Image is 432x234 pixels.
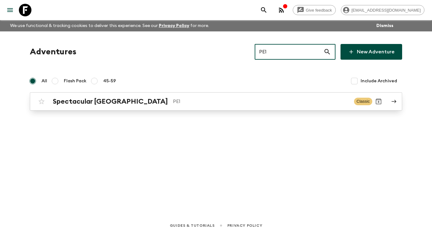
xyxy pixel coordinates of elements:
[173,98,349,105] p: PE1
[4,4,16,16] button: menu
[375,21,395,30] button: Dismiss
[30,92,402,111] a: Spectacular [GEOGRAPHIC_DATA]PE1ClassicArchive
[227,222,262,229] a: Privacy Policy
[372,95,385,108] button: Archive
[354,98,372,105] span: Classic
[8,20,212,31] p: We use functional & tracking cookies to deliver this experience. See our for more.
[302,8,335,13] span: Give feedback
[170,222,215,229] a: Guides & Tutorials
[64,78,86,84] span: Flash Pack
[361,78,397,84] span: Include Archived
[341,44,402,60] a: New Adventure
[42,78,47,84] span: All
[258,4,270,16] button: search adventures
[348,8,424,13] span: [EMAIL_ADDRESS][DOMAIN_NAME]
[255,43,324,61] input: e.g. AR1, Argentina
[159,24,189,28] a: Privacy Policy
[30,46,76,58] h1: Adventures
[53,97,168,106] h2: Spectacular [GEOGRAPHIC_DATA]
[293,5,336,15] a: Give feedback
[341,5,424,15] div: [EMAIL_ADDRESS][DOMAIN_NAME]
[103,78,116,84] span: 45-59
